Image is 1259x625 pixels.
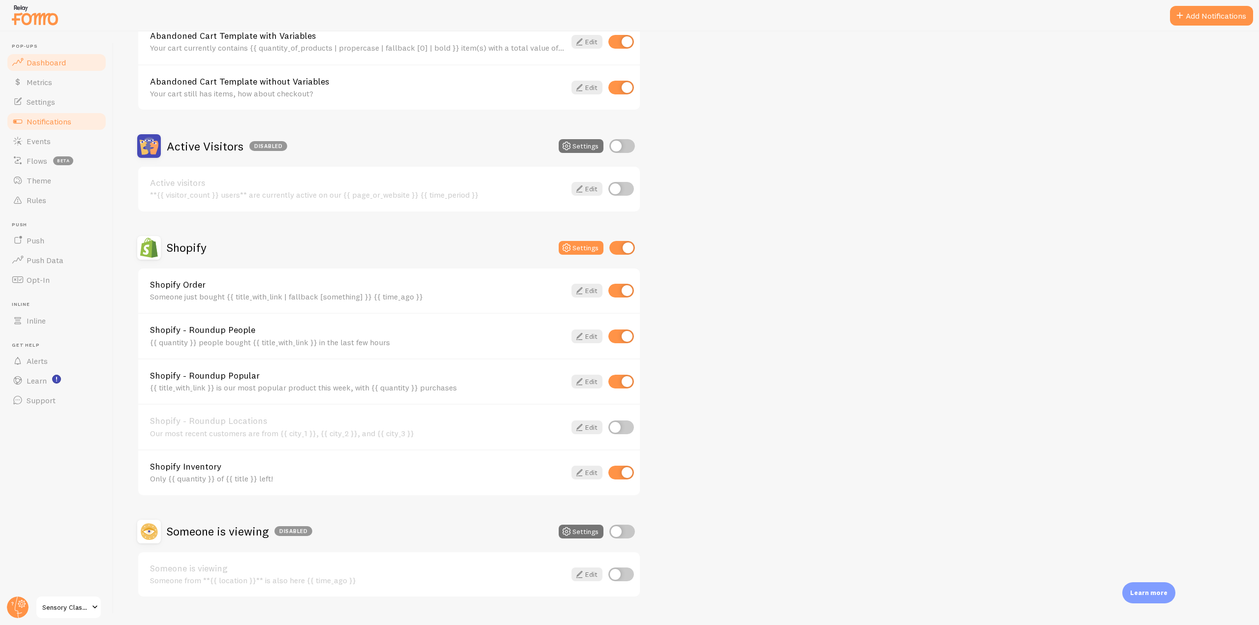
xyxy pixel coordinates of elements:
div: **{{ visitor_count }} users** are currently active on our {{ page_or_website }} {{ time_period }} [150,190,566,199]
div: {{ title_with_link }} is our most popular product this week, with {{ quantity }} purchases [150,383,566,392]
span: Alerts [27,356,48,366]
a: Shopify - Roundup Popular [150,371,566,380]
a: Learn [6,371,107,390]
a: Abandoned Cart Template without Variables [150,77,566,86]
span: Notifications [27,117,71,126]
button: Settings [559,525,603,538]
a: Shopify Order [150,280,566,289]
a: Metrics [6,72,107,92]
a: Support [6,390,107,410]
a: Shopify Inventory [150,462,566,471]
span: Opt-In [27,275,50,285]
a: Edit [571,81,602,94]
a: Someone is viewing [150,564,566,573]
a: Dashboard [6,53,107,72]
img: Active Visitors [137,134,161,158]
a: Events [6,131,107,151]
a: Edit [571,35,602,49]
a: Edit [571,182,602,196]
a: Sensory Classroom [35,595,102,619]
span: Pop-ups [12,43,107,50]
a: Alerts [6,351,107,371]
span: Events [27,136,51,146]
h2: Active Visitors [167,139,287,154]
span: Rules [27,195,46,205]
svg: <p>Watch New Feature Tutorials!</p> [52,375,61,384]
span: Metrics [27,77,52,87]
a: Notifications [6,112,107,131]
a: Edit [571,329,602,343]
span: Push [27,236,44,245]
span: beta [53,156,73,165]
div: Your cart still has items, how about checkout? [150,89,566,98]
p: Learn more [1130,588,1168,597]
div: Learn more [1122,582,1175,603]
a: Edit [571,466,602,479]
span: Settings [27,97,55,107]
span: Flows [27,156,47,166]
span: Support [27,395,56,405]
h2: Shopify [167,240,207,255]
span: Theme [27,176,51,185]
a: Edit [571,420,602,434]
div: Only {{ quantity }} of {{ title }} left! [150,474,566,483]
a: Push [6,231,107,250]
span: Push [12,222,107,228]
span: Get Help [12,342,107,349]
a: Theme [6,171,107,190]
span: Sensory Classroom [42,601,89,613]
a: Shopify - Roundup Locations [150,417,566,425]
a: Settings [6,92,107,112]
a: Shopify - Roundup People [150,326,566,334]
a: Rules [6,190,107,210]
div: Your cart currently contains {{ quantity_of_products | propercase | fallback [0] | bold }} item(s... [150,43,566,52]
a: Flows beta [6,151,107,171]
a: Opt-In [6,270,107,290]
a: Edit [571,284,602,298]
a: Edit [571,375,602,388]
img: fomo-relay-logo-orange.svg [10,2,60,28]
span: Learn [27,376,47,386]
button: Settings [559,139,603,153]
button: Settings [559,241,603,255]
span: Inline [12,301,107,308]
span: Inline [27,316,46,326]
div: {{ quantity }} people bought {{ title_with_link }} in the last few hours [150,338,566,347]
img: Shopify [137,236,161,260]
a: Abandoned Cart Template with Variables [150,31,566,40]
span: Dashboard [27,58,66,67]
img: Someone is viewing [137,520,161,543]
a: Active visitors [150,179,566,187]
a: Edit [571,567,602,581]
div: Disabled [274,526,312,536]
a: Inline [6,311,107,330]
div: Disabled [249,141,287,151]
a: Push Data [6,250,107,270]
span: Push Data [27,255,63,265]
div: Our most recent customers are from {{ city_1 }}, {{ city_2 }}, and {{ city_3 }} [150,429,566,438]
div: Someone just bought {{ title_with_link | fallback [something] }} {{ time_ago }} [150,292,566,301]
h2: Someone is viewing [167,524,312,539]
div: Someone from **{{ location }}** is also here {{ time_ago }} [150,576,566,585]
